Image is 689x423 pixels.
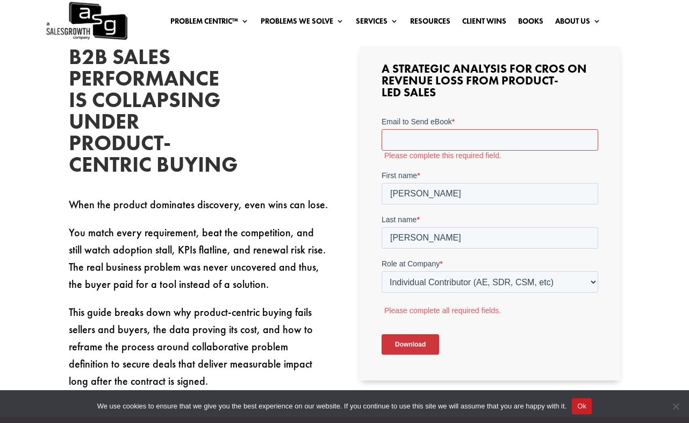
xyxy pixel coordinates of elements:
iframe: Form 0 [382,116,598,364]
a: Client Wins [462,17,506,29]
a: Services [356,17,398,29]
h2: B2B Sales Performance Is Collapsing Under Product-Centric Buying [69,46,230,181]
a: Problems We Solve [261,17,344,29]
span: We use cookies to ensure that we give you the best experience on our website. If you continue to ... [97,401,566,412]
a: Problem Centric™ [170,17,249,29]
span: No [670,401,681,412]
h3: A Strategic Analysis for CROs on Revenue Loss from Product-Led Sales [382,63,598,104]
button: Ok [572,398,592,414]
p: When the product dominates discovery, even wins can lose. [69,196,329,224]
a: Books [518,17,543,29]
a: About Us [555,17,601,29]
p: You match every requirement, beat the competition, and still watch adoption stall, KPIs flatline,... [69,224,329,304]
p: This guide breaks down why product-centric buying fails sellers and buyers, the data proving its ... [69,304,329,390]
a: Resources [410,17,450,29]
